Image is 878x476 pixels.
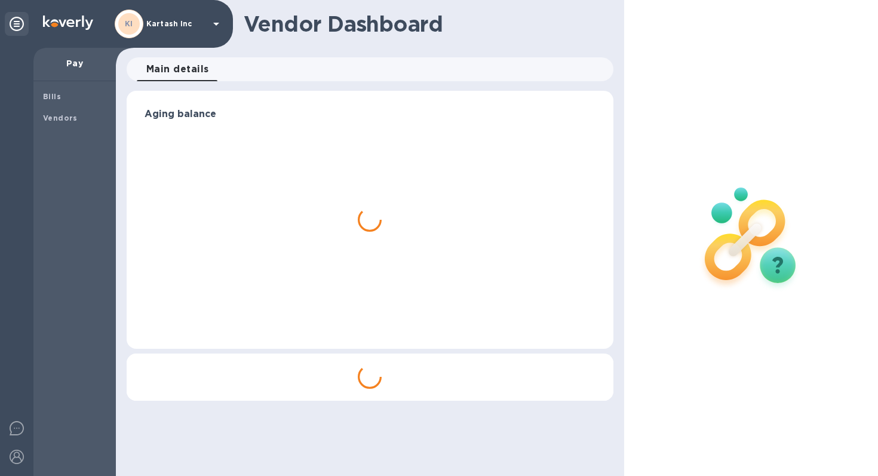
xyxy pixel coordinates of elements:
[5,12,29,36] div: Unpin categories
[43,92,61,101] b: Bills
[125,19,133,28] b: KI
[43,57,106,69] p: Pay
[244,11,605,36] h1: Vendor Dashboard
[146,61,209,78] span: Main details
[145,109,595,120] h3: Aging balance
[43,113,78,122] b: Vendors
[146,20,206,28] p: Kartash Inc
[43,16,93,30] img: Logo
